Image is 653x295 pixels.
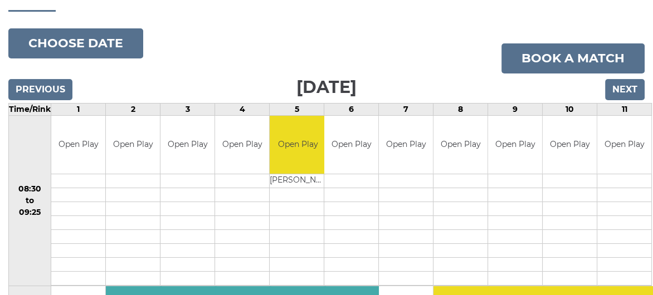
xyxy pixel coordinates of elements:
[501,43,645,73] a: Book a match
[160,116,215,174] td: Open Play
[270,103,324,115] td: 5
[215,116,269,174] td: Open Play
[106,116,160,174] td: Open Play
[51,116,105,174] td: Open Play
[379,116,433,174] td: Open Play
[270,116,326,174] td: Open Play
[597,103,652,115] td: 11
[8,28,143,58] button: Choose date
[324,116,378,174] td: Open Play
[270,174,326,188] td: [PERSON_NAME]
[9,103,51,115] td: Time/Rink
[433,116,488,174] td: Open Play
[605,79,645,100] input: Next
[543,103,597,115] td: 10
[9,115,51,286] td: 08:30 to 09:25
[8,79,72,100] input: Previous
[215,103,270,115] td: 4
[543,116,597,174] td: Open Play
[106,103,160,115] td: 2
[433,103,488,115] td: 8
[488,116,542,174] td: Open Play
[160,103,215,115] td: 3
[324,103,379,115] td: 6
[51,103,106,115] td: 1
[379,103,433,115] td: 7
[488,103,543,115] td: 9
[597,116,651,174] td: Open Play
